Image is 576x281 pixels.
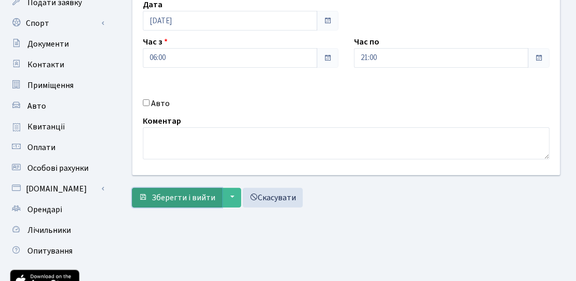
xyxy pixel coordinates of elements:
a: Опитування [5,241,109,261]
a: Особові рахунки [5,158,109,179]
span: Оплати [27,142,55,153]
span: Особові рахунки [27,162,88,174]
a: Приміщення [5,75,109,96]
a: Документи [5,34,109,54]
span: Лічильники [27,225,71,236]
a: [DOMAIN_NAME] [5,179,109,199]
a: Лічильники [5,220,109,241]
a: Орендарі [5,199,109,220]
span: Приміщення [27,80,73,91]
span: Авто [27,100,46,112]
span: Орендарі [27,204,62,215]
span: Контакти [27,59,64,70]
label: Авто [151,97,170,110]
span: Квитанції [27,121,65,132]
label: Коментар [143,115,181,127]
a: Спорт [5,13,109,34]
a: Скасувати [243,188,303,208]
span: Зберегти і вийти [152,192,215,203]
a: Квитанції [5,116,109,137]
label: Час з [143,36,168,48]
a: Контакти [5,54,109,75]
label: Час по [354,36,379,48]
a: Авто [5,96,109,116]
span: Опитування [27,245,72,257]
span: Документи [27,38,69,50]
a: Оплати [5,137,109,158]
button: Зберегти і вийти [132,188,222,208]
